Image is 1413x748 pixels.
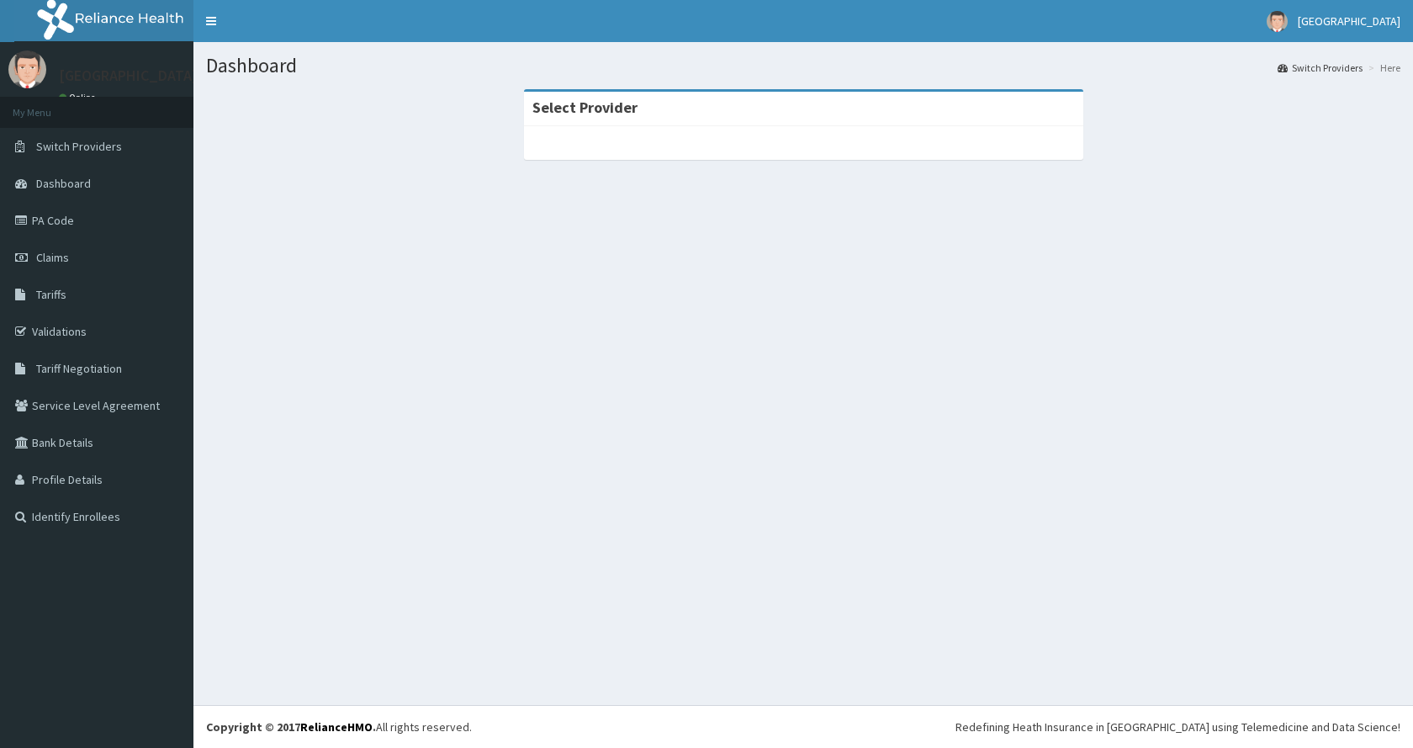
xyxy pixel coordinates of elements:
[955,719,1400,735] div: Redefining Heath Insurance in [GEOGRAPHIC_DATA] using Telemedicine and Data Science!
[59,68,198,83] p: [GEOGRAPHIC_DATA]
[532,98,638,117] strong: Select Provider
[36,287,66,302] span: Tariffs
[1278,61,1363,75] a: Switch Providers
[206,719,376,735] strong: Copyright © 2017 .
[8,50,46,88] img: User Image
[1267,11,1288,32] img: User Image
[193,705,1413,748] footer: All rights reserved.
[36,139,122,154] span: Switch Providers
[206,55,1400,77] h1: Dashboard
[36,361,122,376] span: Tariff Negotiation
[1298,13,1400,29] span: [GEOGRAPHIC_DATA]
[300,719,373,735] a: RelianceHMO
[36,176,91,191] span: Dashboard
[59,92,99,103] a: Online
[1364,61,1400,75] li: Here
[36,250,69,265] span: Claims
